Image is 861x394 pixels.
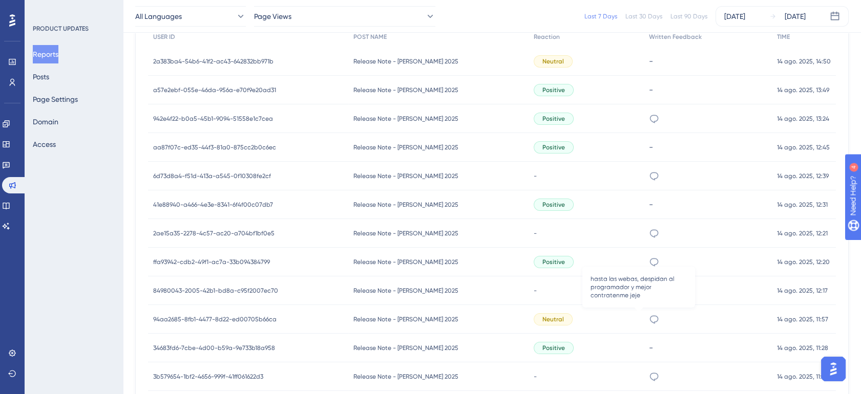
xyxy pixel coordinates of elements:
span: 14 ago. 2025, 13:24 [777,115,829,123]
span: Positive [542,344,565,352]
div: [DATE] [785,10,806,23]
span: Release Note - [PERSON_NAME] 2025 [353,344,458,352]
div: - [649,200,767,209]
span: ffa93942-cdb2-49f1-ac7a-33b094384799 [153,258,270,266]
button: All Languages [135,6,246,27]
span: 3b579654-1bf2-4656-999f-41ff061622d3 [153,373,263,381]
span: Release Note - [PERSON_NAME] 2025 [353,172,458,180]
div: Last 90 Days [670,12,707,20]
span: USER ID [153,33,175,41]
button: Posts [33,68,49,86]
button: Domain [33,113,58,131]
span: 14 ago. 2025, 13:49 [777,86,829,94]
span: Positive [542,86,565,94]
button: Reports [33,45,58,63]
span: 14 ago. 2025, 11:57 [777,315,828,323]
div: - [649,85,767,95]
span: Neutral [542,57,564,65]
span: 14 ago. 2025, 12:20 [777,258,830,266]
span: Positive [542,201,565,209]
button: Access [33,135,56,154]
span: Written Feedback [649,33,702,41]
span: - [534,172,537,180]
span: 2a383ba4-54b6-41f2-ac43-642832bb971b [153,57,274,65]
span: Release Note - [PERSON_NAME] 2025 [353,258,458,266]
div: PRODUCT UPDATES [33,25,89,33]
span: Reaction [534,33,560,41]
span: TIME [777,33,790,41]
span: Need Help? [24,3,64,15]
span: 14 ago. 2025, 12:31 [777,201,828,209]
span: 14 ago. 2025, 12:39 [777,172,829,180]
span: 84980043-2005-42b1-bd8a-c95f2007ec70 [153,287,278,295]
span: All Languages [135,10,182,23]
span: 34683fd6-7cbe-4d00-b59a-9e733b18a958 [153,344,275,352]
span: Release Note - [PERSON_NAME] 2025 [353,229,458,237]
span: Page Views [254,10,291,23]
span: 14 ago. 2025, 11:24 [777,373,828,381]
div: - [649,142,767,152]
span: Positive [542,143,565,151]
span: Release Note - [PERSON_NAME] 2025 [353,315,458,323]
span: Release Note - [PERSON_NAME] 2025 [353,201,458,209]
div: - [649,343,767,353]
div: - [649,56,767,66]
span: Release Note - [PERSON_NAME] 2025 [353,373,458,381]
span: 14 ago. 2025, 12:17 [777,287,828,295]
span: Positive [542,258,565,266]
span: Positive [542,115,565,123]
span: POST NAME [353,33,387,41]
span: 2ae15a35-2278-4c57-ac20-a704bf1bf0e5 [153,229,275,237]
span: aa87f07c-ed35-44f3-81a0-875cc2b0c6ec [153,143,276,151]
span: Neutral [542,315,564,323]
span: 41e88940-a466-4e3e-8341-6f4f00c07db7 [153,201,273,209]
span: hasta las webas, despidan al programador y mejor contratenme jeje [591,275,687,299]
span: Release Note - [PERSON_NAME] 2025 [353,57,458,65]
span: - [534,373,537,381]
div: Last 7 Days [584,12,617,20]
span: 6d73d8a4-f51d-413a-a545-0f10308fe2cf [153,172,271,180]
span: 14 ago. 2025, 12:45 [777,143,830,151]
span: 14 ago. 2025, 11:28 [777,344,828,352]
iframe: UserGuiding AI Assistant Launcher [818,354,849,384]
span: Release Note - [PERSON_NAME] 2025 [353,143,458,151]
span: Release Note - [PERSON_NAME] 2025 [353,115,458,123]
div: [DATE] [724,10,745,23]
span: - [534,287,537,295]
span: 942e4f22-b0a5-45b1-9094-51558e1c7cea [153,115,273,123]
button: Page Settings [33,90,78,108]
span: Release Note - [PERSON_NAME] 2025 [353,287,458,295]
div: Last 30 Days [625,12,662,20]
span: 94aa2685-8fb1-4477-8d22-ed00705b66ca [153,315,277,323]
span: a57e2ebf-055e-46da-956a-e70f9e20ad31 [153,86,276,94]
button: Page Views [254,6,435,27]
div: 4 [71,5,74,13]
span: 14 ago. 2025, 12:21 [777,229,828,237]
span: 14 ago. 2025, 14:50 [777,57,831,65]
span: - [534,229,537,237]
span: Release Note - [PERSON_NAME] 2025 [353,86,458,94]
